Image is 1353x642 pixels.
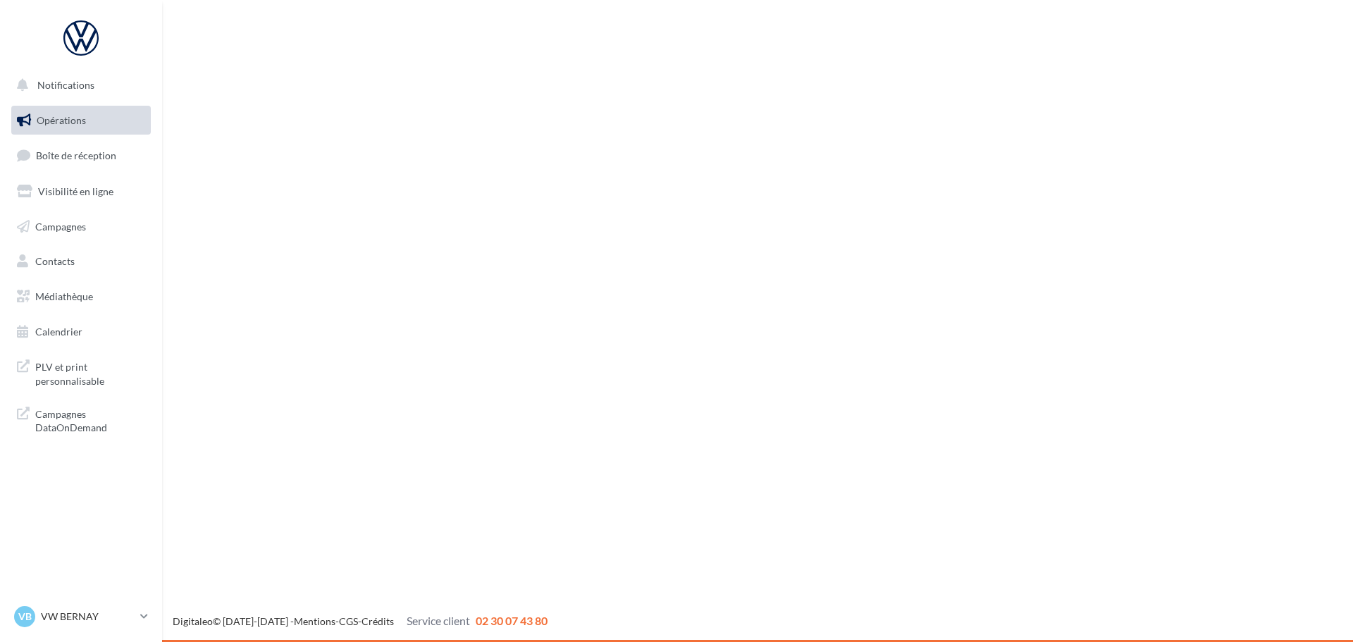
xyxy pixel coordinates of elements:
span: 02 30 07 43 80 [476,614,548,627]
a: Campagnes [8,212,154,242]
span: Visibilité en ligne [38,185,113,197]
p: VW BERNAY [41,610,135,624]
a: PLV et print personnalisable [8,352,154,393]
span: © [DATE]-[DATE] - - - [173,615,548,627]
a: Mentions [294,615,335,627]
span: Médiathèque [35,290,93,302]
span: Calendrier [35,326,82,338]
span: VB [18,610,32,624]
span: PLV et print personnalisable [35,357,145,388]
a: CGS [339,615,358,627]
span: Service client [407,614,470,627]
a: Contacts [8,247,154,276]
a: VB VW BERNAY [11,603,151,630]
span: Campagnes DataOnDemand [35,405,145,435]
a: Visibilité en ligne [8,177,154,206]
span: Boîte de réception [36,149,116,161]
a: Médiathèque [8,282,154,311]
span: Contacts [35,255,75,267]
a: Crédits [362,615,394,627]
a: Digitaleo [173,615,213,627]
a: Calendrier [8,317,154,347]
a: Campagnes DataOnDemand [8,399,154,440]
span: Campagnes [35,220,86,232]
span: Notifications [37,79,94,91]
button: Notifications [8,70,148,100]
span: Opérations [37,114,86,126]
a: Boîte de réception [8,140,154,171]
a: Opérations [8,106,154,135]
